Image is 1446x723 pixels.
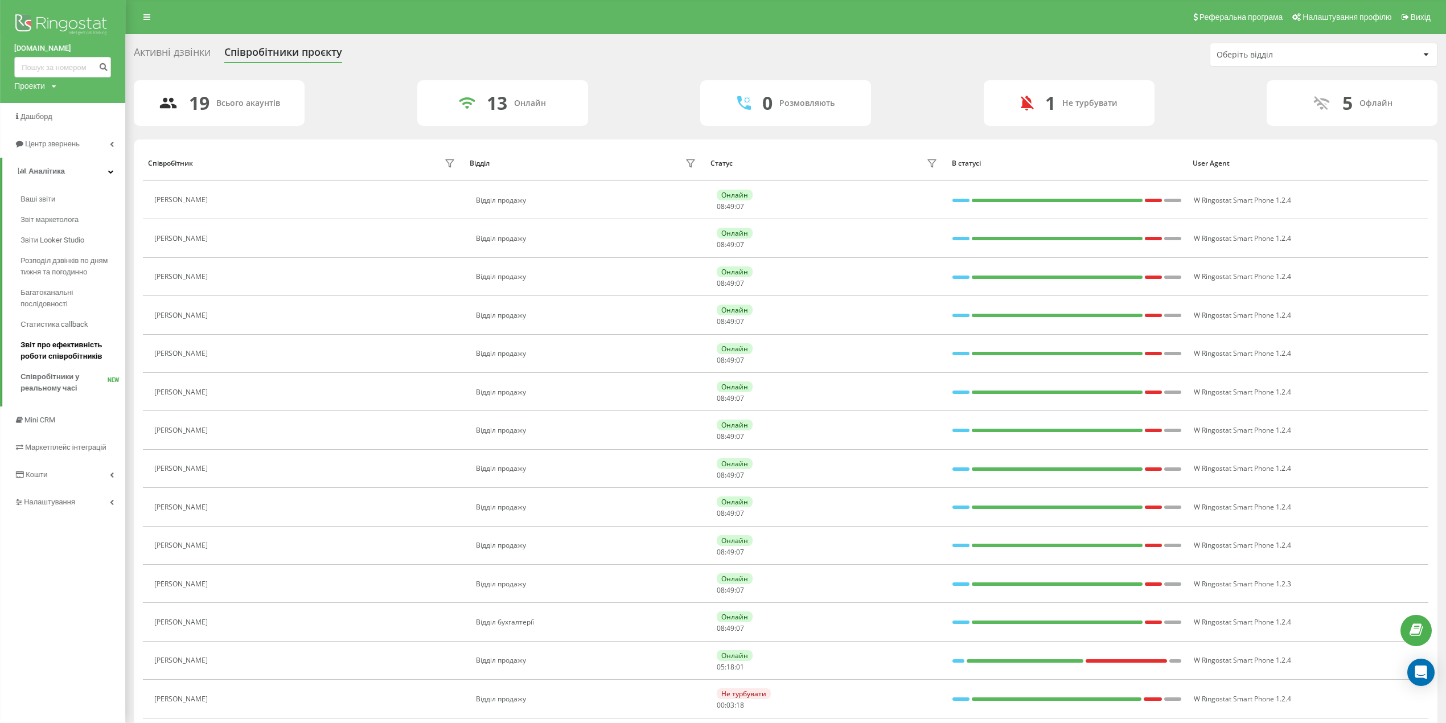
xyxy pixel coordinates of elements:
[476,656,699,664] div: Відділ продажу
[154,311,211,319] div: [PERSON_NAME]
[726,432,734,441] span: 49
[717,471,744,479] div: : :
[717,701,744,709] div: : :
[470,159,490,167] div: Відділ
[154,235,211,243] div: [PERSON_NAME]
[189,92,209,114] div: 19
[717,305,753,315] div: Онлайн
[1194,233,1291,243] span: W Ringostat Smart Phone 1.2.4
[1217,50,1353,60] div: Оберіть відділ
[154,695,211,703] div: [PERSON_NAME]
[154,541,211,549] div: [PERSON_NAME]
[25,443,106,451] span: Маркетплейс інтеграцій
[726,623,734,633] span: 49
[14,80,45,92] div: Проекти
[717,241,744,249] div: : :
[736,317,744,326] span: 07
[717,343,753,354] div: Онлайн
[1194,195,1291,205] span: W Ringostat Smart Phone 1.2.4
[26,470,47,479] span: Кошти
[476,541,699,549] div: Відділ продажу
[154,273,211,281] div: [PERSON_NAME]
[717,240,725,249] span: 08
[717,355,725,365] span: 08
[717,381,753,392] div: Онлайн
[1359,98,1392,108] div: Офлайн
[717,356,744,364] div: : :
[726,202,734,211] span: 49
[476,235,699,243] div: Відділ продажу
[717,278,725,288] span: 08
[1194,694,1291,704] span: W Ringostat Smart Phone 1.2.4
[14,11,111,40] img: Ringostat logo
[717,547,725,557] span: 08
[717,650,753,661] div: Онлайн
[28,167,65,175] span: Аналiтика
[717,535,753,546] div: Онлайн
[726,508,734,518] span: 49
[1199,13,1283,22] span: Реферальна програма
[717,586,744,594] div: : :
[717,202,725,211] span: 08
[736,432,744,441] span: 07
[736,585,744,595] span: 07
[1407,659,1435,686] div: Open Intercom Messenger
[25,139,80,148] span: Центр звернень
[216,98,280,108] div: Всього акаунтів
[762,92,773,114] div: 0
[736,508,744,518] span: 07
[14,57,111,77] input: Пошук за номером
[154,426,211,434] div: [PERSON_NAME]
[726,317,734,326] span: 49
[726,240,734,249] span: 49
[20,255,120,278] span: Розподіл дзвінків по дням тижня та погодинно
[717,190,753,200] div: Онлайн
[717,433,744,441] div: : :
[154,656,211,664] div: [PERSON_NAME]
[20,339,120,362] span: Звіт про ефективність роботи співробітників
[736,355,744,365] span: 07
[20,209,125,230] a: Звіт маркетолога
[736,662,744,672] span: 01
[717,420,753,430] div: Онлайн
[1194,579,1291,589] span: W Ringostat Smart Phone 1.2.3
[952,159,1182,167] div: В статусі
[148,159,193,167] div: Співробітник
[717,623,725,633] span: 08
[710,159,733,167] div: Статус
[717,266,753,277] div: Онлайн
[717,432,725,441] span: 08
[717,573,753,584] div: Онлайн
[717,585,725,595] span: 08
[717,496,753,507] div: Онлайн
[1411,13,1431,22] span: Вихід
[476,465,699,473] div: Відділ продажу
[1194,655,1291,665] span: W Ringostat Smart Phone 1.2.4
[736,202,744,211] span: 07
[476,273,699,281] div: Відділ продажу
[476,503,699,511] div: Відділ продажу
[24,498,75,506] span: Налаштування
[717,663,744,671] div: : :
[726,355,734,365] span: 49
[779,98,835,108] div: Розмовляють
[1194,310,1291,320] span: W Ringostat Smart Phone 1.2.4
[1342,92,1353,114] div: 5
[476,618,699,626] div: Відділ бухгалтерії
[726,700,734,710] span: 03
[1194,540,1291,550] span: W Ringostat Smart Phone 1.2.4
[717,458,753,469] div: Онлайн
[717,508,725,518] span: 08
[717,393,725,403] span: 08
[1193,159,1423,167] div: User Agent
[134,46,211,64] div: Активні дзвінки
[476,426,699,434] div: Відділ продажу
[476,311,699,319] div: Відділ продажу
[1045,92,1055,114] div: 1
[717,625,744,632] div: : :
[726,662,734,672] span: 18
[717,395,744,402] div: : :
[717,611,753,622] div: Онлайн
[20,194,55,205] span: Ваші звіти
[20,335,125,367] a: Звіт про ефективність роботи співробітників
